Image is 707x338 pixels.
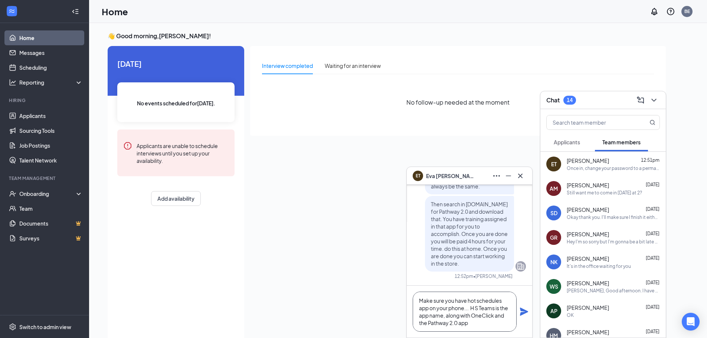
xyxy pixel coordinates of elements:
svg: ChevronDown [649,96,658,105]
span: [PERSON_NAME] [567,157,609,164]
h3: Chat [546,96,560,104]
button: ChevronDown [648,94,660,106]
svg: ComposeMessage [636,96,645,105]
div: [PERSON_NAME], Good afternoon. I have sent you the offer for the position. Go ahead and fill out ... [567,288,660,294]
svg: Notifications [650,7,659,16]
span: Team members [602,139,641,145]
span: Eva [PERSON_NAME] [426,172,478,180]
span: [DATE] [646,304,659,310]
span: Applicants [554,139,580,145]
h1: Home [102,5,128,18]
svg: Error [123,141,132,150]
div: WS [550,283,558,290]
a: Applicants [19,108,83,123]
svg: Collapse [72,8,79,15]
div: NK [550,258,557,266]
div: 12:52pm [455,273,473,279]
a: SurveysCrown [19,231,83,246]
a: Home [19,30,83,45]
span: [DATE] [646,280,659,285]
div: Onboarding [19,190,76,197]
div: Team Management [9,175,81,181]
button: Add availability [151,191,201,206]
a: Talent Network [19,153,83,168]
textarea: Make sure you have hot schedules app on your phone... H S Teams is the app name, along with OneCl... [413,292,517,332]
a: Sourcing Tools [19,123,83,138]
button: Minimize [503,170,514,182]
h3: 👋 Good morning, [PERSON_NAME] ! [108,32,666,40]
span: [DATE] [117,58,235,69]
div: Interview completed [262,62,313,70]
span: 12:51pm [641,157,659,163]
div: AP [550,307,557,315]
span: [DATE] [646,329,659,334]
div: SD [550,209,557,217]
span: [PERSON_NAME] [567,230,609,238]
span: [DATE] [646,255,659,261]
span: [PERSON_NAME] [567,328,609,336]
svg: Analysis [9,79,16,86]
span: [PERSON_NAME] [567,255,609,262]
span: • [PERSON_NAME] [473,273,513,279]
div: Still want me to come in [DATE] at 2? [567,190,642,196]
span: [DATE] [646,231,659,236]
div: Once in, change your password to a permanent one that you will remember. Your login will always b... [567,165,660,171]
span: Then search in [DOMAIN_NAME] for Pathway 2.0 and download that. You have training assigned in tha... [431,201,508,267]
div: 14 [567,97,573,103]
div: ET [551,160,557,168]
svg: Ellipses [492,171,501,180]
a: Team [19,201,83,216]
div: GR [550,234,557,241]
div: Open Intercom Messenger [682,313,700,331]
svg: UserCheck [9,190,16,197]
span: [PERSON_NAME] [567,181,609,189]
svg: Company [516,262,525,271]
svg: WorkstreamLogo [8,7,16,15]
div: Hiring [9,97,81,104]
span: [PERSON_NAME] [567,206,609,213]
a: Messages [19,45,83,60]
input: Search team member [547,115,635,129]
span: [PERSON_NAME] [567,304,609,311]
span: [PERSON_NAME] [567,279,609,287]
div: Waiting for an interview [325,62,381,70]
svg: Plane [520,307,528,316]
div: Hey I'm so sorry but I'm gonna be a bit late coming in. Between people driving slow in the rain a... [567,239,660,245]
span: [DATE] [646,182,659,187]
button: Ellipses [491,170,503,182]
button: ComposeMessage [635,94,647,106]
div: BE [684,8,690,14]
button: Cross [514,170,526,182]
div: Reporting [19,79,83,86]
div: AM [550,185,558,192]
div: Switch to admin view [19,323,71,331]
svg: Settings [9,323,16,331]
a: Job Postings [19,138,83,153]
div: It's in the office waiting for you [567,263,631,269]
span: No follow-up needed at the moment [406,98,510,107]
div: OK [567,312,574,318]
a: DocumentsCrown [19,216,83,231]
div: Okay thank you. I'll make sure I finish it either [DATE] or [DATE] [567,214,660,220]
a: Scheduling [19,60,83,75]
div: Applicants are unable to schedule interviews until you set up your availability. [137,141,229,164]
svg: Cross [516,171,525,180]
svg: QuestionInfo [666,7,675,16]
svg: Minimize [504,171,513,180]
span: [DATE] [646,206,659,212]
span: No events scheduled for [DATE] . [137,99,215,107]
svg: MagnifyingGlass [649,119,655,125]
